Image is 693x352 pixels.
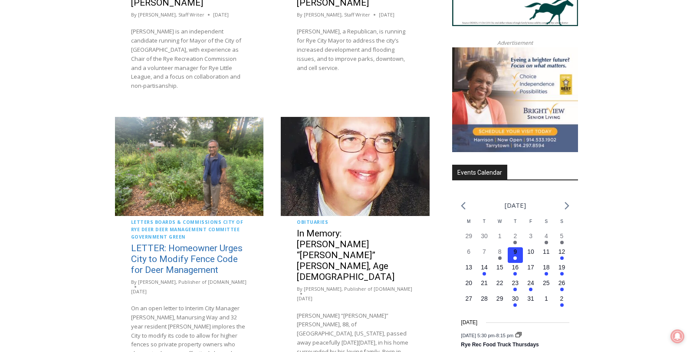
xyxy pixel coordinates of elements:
a: Green [169,234,186,240]
time: 31 [527,295,534,302]
button: 5 Has events [554,232,570,247]
em: Has events [513,272,517,276]
time: 28 [481,295,488,302]
a: Boards & Commissions [155,219,222,225]
button: 22 [492,279,508,294]
em: Has events [513,241,517,244]
button: 13 [461,263,476,279]
time: 12 [558,248,565,255]
button: 19 Has events [554,263,570,279]
a: (PHOTO: Shankar Narayan in his native plant perennial garden on Manursing Way in Rye on Sunday, S... [115,117,264,216]
a: [PERSON_NAME], Publisher of [DOMAIN_NAME] [138,279,246,285]
time: 13 [465,264,472,271]
p: [PERSON_NAME], a Republican, is running for Rye City Mayor to address the city’s increased develo... [297,27,414,72]
time: 24 [527,279,534,286]
time: 6 [467,248,470,255]
div: 6 [101,82,105,91]
div: Wednesday [492,218,508,232]
button: 29 [492,294,508,310]
button: 17 [523,263,539,279]
span: M [467,219,470,224]
time: [DATE] [297,295,312,302]
div: / [97,82,99,91]
time: 4 [545,232,548,239]
button: 7 [476,247,492,263]
span: F [529,219,532,224]
em: Has events [513,288,517,291]
span: S [560,219,563,224]
span: T [483,219,486,224]
span: W [498,219,502,224]
span: By [297,285,302,293]
h2: Events Calendar [452,165,507,179]
button: 14 Has events [476,263,492,279]
div: Two by Two Animal Haven & The Nature Company: The Wild World of Animals [91,24,121,80]
button: 18 Has events [539,263,554,279]
em: Has events [545,241,548,244]
button: 12 Has events [554,247,570,263]
time: 25 [543,279,550,286]
time: [DATE] [461,319,477,327]
button: 2 Has events [508,232,523,247]
button: 6 [461,247,476,263]
button: 9 Has events [508,247,523,263]
em: Has events [529,288,532,291]
time: 1 [498,232,502,239]
a: Deer [141,226,154,232]
time: 22 [496,279,503,286]
span: By [297,11,302,19]
span: T [514,219,516,224]
em: Has events [560,272,564,276]
span: S [545,219,548,224]
time: 8 [498,248,502,255]
button: 30 Has events [508,294,523,310]
em: Has events [545,272,548,276]
time: 23 [512,279,519,286]
time: 11 [543,248,550,255]
time: 17 [527,264,534,271]
a: Deer Management Committee [155,226,240,232]
em: Has events [513,256,517,260]
span: By [131,11,137,19]
time: 2 [513,232,517,239]
em: Has events [560,288,564,291]
div: Saturday [539,218,554,232]
button: 10 [523,247,539,263]
div: "We would have speakers with experience in local journalism speak to us about their experiences a... [219,0,410,84]
a: Previous month [461,202,466,210]
em: Has events [483,272,486,276]
time: 29 [496,295,503,302]
span: Intern @ [DOMAIN_NAME] [227,86,402,106]
button: 23 Has events [508,279,523,294]
a: [PERSON_NAME], Staff Writer [138,11,204,18]
a: [PERSON_NAME], Staff Writer [304,11,370,18]
button: 30 [476,232,492,247]
button: 28 [476,294,492,310]
button: 27 [461,294,476,310]
a: Rye Rec Food Truck Thursdays [461,342,539,349]
em: Has events [560,256,564,260]
time: 30 [481,232,488,239]
time: 21 [481,279,488,286]
div: Thursday [508,218,523,232]
div: Monday [461,218,476,232]
time: 18 [543,264,550,271]
time: 9 [513,248,517,255]
button: 24 Has events [523,279,539,294]
span: Advertisement [489,39,542,47]
a: Obituaries [297,219,328,225]
time: [DATE] [131,288,147,296]
time: 3 [529,232,532,239]
a: Next month [565,202,569,210]
time: 20 [465,279,472,286]
li: [DATE] [505,199,526,211]
time: 30 [512,295,519,302]
em: Has events [513,303,517,307]
time: 16 [512,264,519,271]
a: Intern @ [DOMAIN_NAME] [209,84,420,108]
time: 1 [545,295,548,302]
div: 6 [91,82,95,91]
time: 5 [560,232,564,239]
img: Brightview Senior Living [452,47,578,153]
div: Friday [523,218,539,232]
